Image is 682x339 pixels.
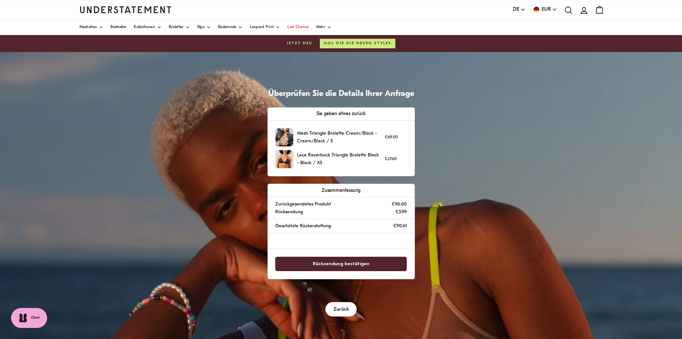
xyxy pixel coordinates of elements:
button: Zurück [325,302,357,316]
img: SABO-BRA-021-black.jpg [275,150,293,168]
p: Zusammenfassung [275,187,406,194]
a: JETZT NEUHol dir die neuen Styles [80,39,603,48]
p: Zurückgesendetes Produkt [275,200,331,208]
span: Bademode [218,25,236,29]
p: Geschätzte Rückerstattung [275,222,331,230]
span: Kollektionen [134,25,155,29]
button: Rücksendung bestätigen [275,257,406,271]
p: Lace Racerback Triangle Bralette Black - Black / XS [297,151,381,167]
a: Mehr [316,20,332,35]
button: EUR [533,6,557,14]
a: Slips [197,20,211,35]
p: Sie geben etwas zurück [275,110,406,118]
a: Bademode [218,20,242,35]
p: €69.00 [385,134,398,141]
p: Rücksendung [275,208,303,216]
span: JETZT NEU [287,41,312,46]
a: Neuheiten [80,20,104,35]
span: EUR [542,6,551,14]
span: Bestseller [111,25,126,29]
span: Neuheiten [80,25,97,29]
a: Last Chance [287,20,308,35]
span: Slips [197,25,205,29]
p: €90.61 [393,222,407,230]
span: Zurück [333,302,349,316]
a: Bralettes [169,20,190,35]
a: Kollektionen [134,20,161,35]
p: €96.60 [392,200,407,208]
a: Leopard Print [250,20,280,35]
p: Mesh Triangle Bralette Cream/Black - Cream/Black / S [297,129,381,145]
img: cream-black-dots-triangle-style_226522dc-5d84-4684-9f42-a555cdb07803.jpg [275,128,293,146]
button: Chat [11,308,47,328]
span: Leopard Print [250,25,274,29]
span: Bralettes [169,25,183,29]
button: DE [513,6,525,14]
span: Rücksendung bestätigen [313,257,370,271]
a: Bestseller [111,20,126,35]
span: Chat [31,315,40,321]
span: Last Chance [287,25,308,29]
button: Hol dir die neuen Styles [320,39,395,48]
p: €27.60 [385,156,397,163]
a: Understatement Homepage [80,6,172,13]
span: Mehr [316,25,325,29]
h1: Überprüfen Sie die Details Ihrer Anfrage [267,89,415,100]
span: DE [513,6,519,14]
p: €5.99 [395,208,407,216]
